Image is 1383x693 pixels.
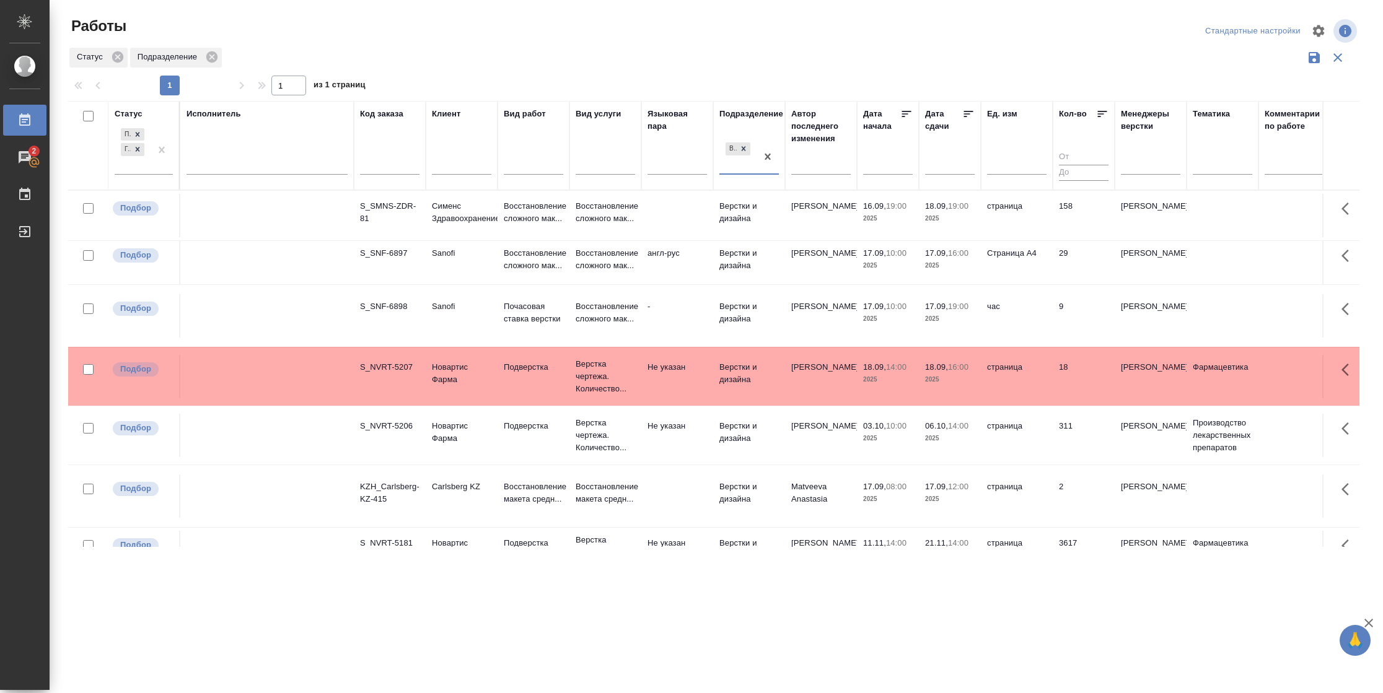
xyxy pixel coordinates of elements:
div: Подбор, Готов к работе [120,142,146,157]
div: Подразделение [719,108,783,120]
p: Подбор [120,539,151,551]
div: Можно подбирать исполнителей [112,300,173,317]
p: Новартис Фарма [432,537,491,562]
div: Можно подбирать исполнителей [112,537,173,554]
p: [PERSON_NAME] [1121,420,1180,432]
p: [PERSON_NAME] [1121,481,1180,493]
p: Подбор [120,422,151,434]
p: Подразделение [138,51,201,63]
span: из 1 страниц [314,77,366,95]
div: Дата начала [863,108,900,133]
p: [PERSON_NAME] [1121,300,1180,313]
td: Верстки и дизайна [713,531,785,574]
p: [PERSON_NAME] [1121,200,1180,212]
div: Подбор, Готов к работе [120,127,146,142]
td: час [981,294,1053,338]
p: Верстка чертежа. Количество... [576,417,635,454]
p: Фармацевтика [1193,361,1252,373]
p: 16:00 [948,248,968,258]
p: 14:00 [948,538,968,547]
p: Производство лекарственных препаратов [1193,417,1252,454]
p: 2025 [863,259,913,272]
div: Ед. изм [987,108,1017,120]
div: Можно подбирать исполнителей [112,200,173,217]
td: 3617 [1053,531,1115,574]
button: Здесь прячутся важные кнопки [1334,294,1364,324]
div: Можно подбирать исполнителей [112,247,173,264]
p: [PERSON_NAME] [1121,537,1180,549]
td: 29 [1053,241,1115,284]
button: Сбросить фильтры [1326,46,1350,69]
p: 2025 [925,432,975,445]
div: Автор последнего изменения [791,108,851,145]
p: Верстка чертежа. Количество... [576,534,635,571]
div: Исполнитель [187,108,241,120]
button: Здесь прячутся важные кнопки [1334,474,1364,504]
td: Не указан [641,355,713,398]
td: Верстки и дизайна [713,294,785,338]
div: Статус [115,108,143,120]
td: Не указан [641,414,713,457]
a: 2 [3,142,46,173]
div: Клиент [432,108,460,120]
div: split button [1202,22,1304,41]
p: 18.09, [925,201,948,211]
td: [PERSON_NAME] [785,241,857,284]
p: 2025 [925,493,975,505]
div: Вид услуги [576,108,621,120]
td: страница [981,474,1053,518]
p: 17.09, [925,248,948,258]
p: 11.11, [863,538,886,547]
td: Верстки и дизайна [713,241,785,284]
p: 17.09, [925,482,948,491]
p: Восстановление сложного мак... [504,247,563,272]
p: 2025 [925,373,975,386]
p: 18.09, [863,362,886,372]
td: 2 [1053,474,1115,518]
p: Верстка чертежа. Количество... [576,358,635,395]
div: Можно подбирать исполнителей [112,361,173,378]
div: Дата сдачи [925,108,962,133]
p: 19:00 [948,201,968,211]
p: 10:00 [886,302,907,311]
div: S_NVRT-5207 [360,361,419,373]
td: [PERSON_NAME] [785,294,857,338]
p: Сименс Здравоохранение [432,200,491,225]
td: Верстки и дизайна [713,414,785,457]
p: Восстановление макета средн... [576,481,635,505]
p: 2025 [925,313,975,325]
div: Комментарии по работе [1265,108,1324,133]
td: [PERSON_NAME] [785,194,857,237]
td: - [641,294,713,338]
p: Почасовая ставка верстки [504,300,563,325]
p: 18.09, [925,362,948,372]
td: [PERSON_NAME] [785,355,857,398]
td: страница [981,531,1053,574]
p: 21.11, [925,538,948,547]
td: Не указан [641,531,713,574]
p: Sanofi [432,300,491,313]
p: 14:00 [886,538,907,547]
div: Код заказа [360,108,403,120]
p: Восстановление сложного мак... [576,247,635,272]
td: 158 [1053,194,1115,237]
p: Статус [77,51,107,63]
p: Подверстка [504,537,563,549]
button: Здесь прячутся важные кнопки [1334,194,1364,224]
span: Посмотреть информацию [1333,19,1359,43]
span: Работы [68,16,126,36]
button: 🙏 [1340,625,1371,656]
p: 17.09, [925,302,948,311]
div: Подразделение [130,48,222,68]
p: 2025 [863,493,913,505]
p: Подверстка [504,361,563,373]
div: Можно подбирать исполнителей [112,420,173,437]
td: Верстки и дизайна [713,474,785,518]
p: Фармацевтика [1193,537,1252,549]
p: 2025 [863,432,913,445]
p: Новартис Фарма [432,420,491,445]
div: S_NVRT-5181 [360,537,419,549]
p: 08:00 [886,482,907,491]
div: Вид работ [504,108,546,120]
td: 311 [1053,414,1115,457]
